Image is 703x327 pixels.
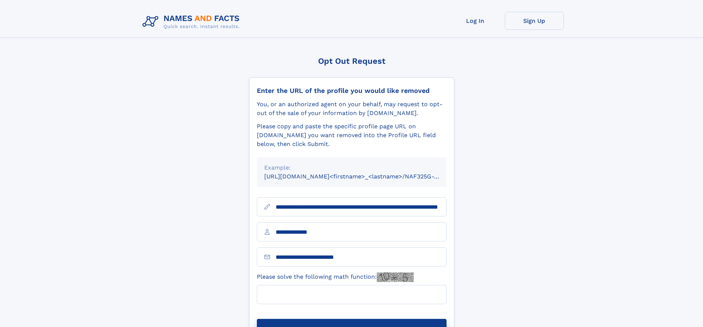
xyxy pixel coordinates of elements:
a: Sign Up [505,12,564,30]
a: Log In [446,12,505,30]
div: You, or an authorized agent on your behalf, may request to opt-out of the sale of your informatio... [257,100,447,118]
img: Logo Names and Facts [139,12,246,32]
div: Opt Out Request [249,56,454,66]
div: Enter the URL of the profile you would like removed [257,87,447,95]
label: Please solve the following math function: [257,272,414,282]
div: Example: [264,163,439,172]
small: [URL][DOMAIN_NAME]<firstname>_<lastname>/NAF325G-xxxxxxxx [264,173,461,180]
div: Please copy and paste the specific profile page URL on [DOMAIN_NAME] you want removed into the Pr... [257,122,447,149]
